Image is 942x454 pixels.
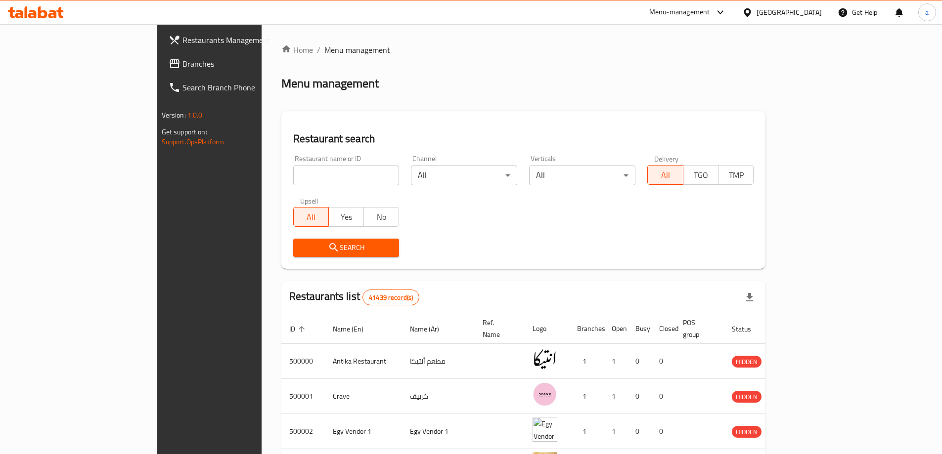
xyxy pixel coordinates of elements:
span: All [298,210,325,224]
span: HIDDEN [732,356,762,368]
span: Restaurants Management [182,34,306,46]
th: Open [604,314,628,344]
td: 0 [651,344,675,379]
td: مطعم أنتيكا [402,344,475,379]
td: كرييف [402,379,475,414]
td: 1 [604,379,628,414]
button: No [363,207,399,227]
span: Status [732,323,764,335]
h2: Restaurants list [289,289,420,305]
td: 0 [651,414,675,449]
td: Crave [325,379,402,414]
th: Closed [651,314,675,344]
td: 1 [604,344,628,379]
th: Logo [525,314,569,344]
td: Egy Vendor 1 [402,414,475,449]
span: ID [289,323,308,335]
button: TGO [683,165,718,185]
span: TGO [687,168,715,182]
span: Search Branch Phone [182,82,306,93]
button: TMP [718,165,754,185]
td: 0 [628,344,651,379]
td: 0 [628,379,651,414]
td: 1 [569,344,604,379]
td: 1 [569,414,604,449]
td: Antika Restaurant [325,344,402,379]
span: Menu management [324,44,390,56]
td: Egy Vendor 1 [325,414,402,449]
div: HIDDEN [732,391,762,403]
span: HIDDEN [732,391,762,403]
button: All [647,165,683,185]
button: All [293,207,329,227]
a: Restaurants Management [161,28,314,52]
button: Search [293,239,400,257]
span: 1.0.0 [187,109,203,122]
nav: breadcrumb [281,44,766,56]
span: Version: [162,109,186,122]
div: Menu-management [649,6,710,18]
div: Total records count [362,289,419,305]
span: No [368,210,395,224]
h2: Menu management [281,76,379,91]
a: Search Branch Phone [161,76,314,99]
td: 1 [569,379,604,414]
th: Branches [569,314,604,344]
button: Yes [328,207,364,227]
h2: Restaurant search [293,131,754,146]
span: Name (Ar) [410,323,452,335]
span: Search [301,242,392,254]
span: Ref. Name [483,317,513,340]
input: Search for restaurant name or ID.. [293,165,400,185]
span: POS group [683,317,712,340]
img: Antika Restaurant [533,347,557,371]
div: HIDDEN [732,426,762,438]
span: HIDDEN [732,426,762,438]
span: Yes [333,210,360,224]
a: Support.OpsPlatform [162,135,224,148]
label: Delivery [654,155,679,162]
a: Branches [161,52,314,76]
img: Egy Vendor 1 [533,417,557,442]
span: a [925,7,929,18]
img: Crave [533,382,557,407]
span: All [652,168,679,182]
div: Export file [738,286,762,309]
span: TMP [722,168,750,182]
span: Branches [182,58,306,70]
td: 0 [651,379,675,414]
span: Name (En) [333,323,376,335]
div: HIDDEN [732,356,762,368]
th: Busy [628,314,651,344]
li: / [317,44,320,56]
div: [GEOGRAPHIC_DATA] [757,7,822,18]
span: 41439 record(s) [363,293,419,302]
span: Get support on: [162,125,207,138]
div: All [529,165,635,185]
div: All [411,165,517,185]
td: 0 [628,414,651,449]
label: Upsell [300,197,318,204]
td: 1 [604,414,628,449]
